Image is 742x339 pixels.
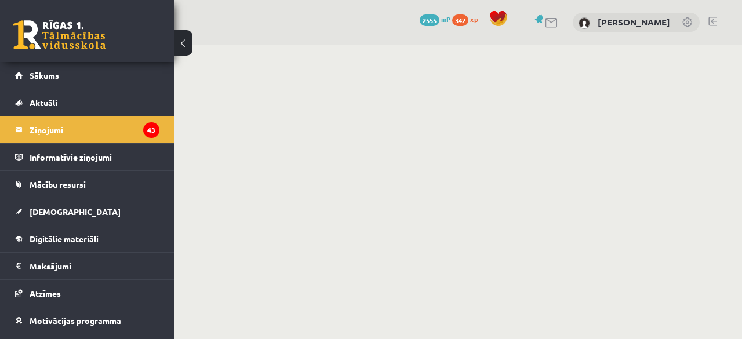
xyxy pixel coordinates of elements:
a: Motivācijas programma [15,307,159,334]
a: Informatīvie ziņojumi [15,144,159,170]
a: Digitālie materiāli [15,225,159,252]
a: [PERSON_NAME] [598,16,670,28]
span: mP [441,14,450,24]
span: Aktuāli [30,97,57,108]
a: Rīgas 1. Tālmācības vidusskola [13,20,106,49]
i: 43 [143,122,159,138]
span: xp [470,14,478,24]
a: Sākums [15,62,159,89]
a: 2555 mP [420,14,450,24]
a: Ziņojumi43 [15,116,159,143]
a: [DEMOGRAPHIC_DATA] [15,198,159,225]
legend: Maksājumi [30,253,159,279]
a: 342 xp [452,14,483,24]
span: Atzīmes [30,288,61,298]
span: 342 [452,14,468,26]
span: Motivācijas programma [30,315,121,326]
a: Maksājumi [15,253,159,279]
img: Kristīne Ozola [579,17,590,29]
span: 2555 [420,14,439,26]
a: Aktuāli [15,89,159,116]
legend: Ziņojumi [30,116,159,143]
span: Digitālie materiāli [30,234,99,244]
span: [DEMOGRAPHIC_DATA] [30,206,121,217]
a: Atzīmes [15,280,159,307]
legend: Informatīvie ziņojumi [30,144,159,170]
a: Mācību resursi [15,171,159,198]
span: Mācību resursi [30,179,86,189]
span: Sākums [30,70,59,81]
